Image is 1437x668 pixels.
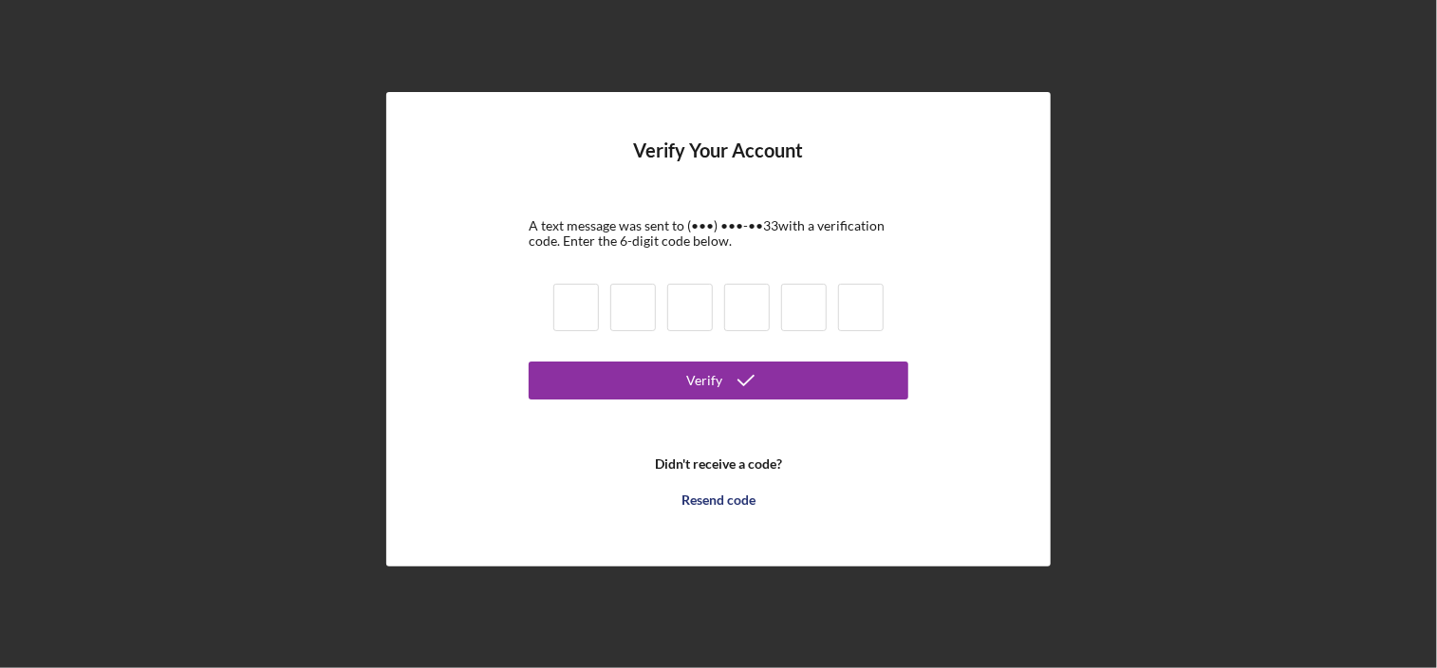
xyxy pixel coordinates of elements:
[686,362,722,399] div: Verify
[529,362,908,399] button: Verify
[529,481,908,519] button: Resend code
[681,481,756,519] div: Resend code
[529,218,908,249] div: A text message was sent to (•••) •••-•• 33 with a verification code. Enter the 6-digit code below.
[634,139,804,190] h4: Verify Your Account
[655,456,782,472] b: Didn't receive a code?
